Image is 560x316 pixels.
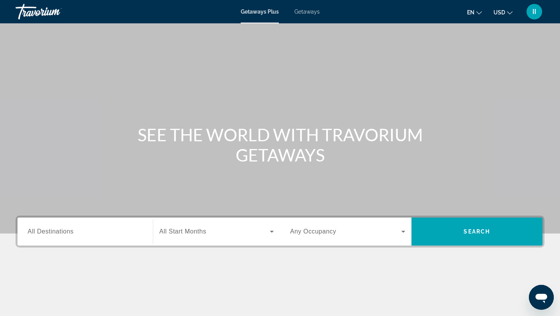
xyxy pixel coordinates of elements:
[159,228,206,235] span: All Start Months
[294,9,320,15] a: Getaways
[16,2,93,22] a: Travorium
[524,4,544,20] button: User Menu
[464,228,490,235] span: Search
[493,9,505,16] span: USD
[241,9,279,15] a: Getaways Plus
[529,285,554,310] iframe: Кнопка запуска окна обмена сообщениями
[17,218,542,246] div: Search widget
[411,218,543,246] button: Search
[290,228,336,235] span: Any Occupancy
[134,125,426,165] h1: SEE THE WORLD WITH TRAVORIUM GETAWAYS
[467,9,474,16] span: en
[28,228,73,235] span: All Destinations
[467,7,482,18] button: Change language
[493,7,513,18] button: Change currency
[532,8,536,16] span: II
